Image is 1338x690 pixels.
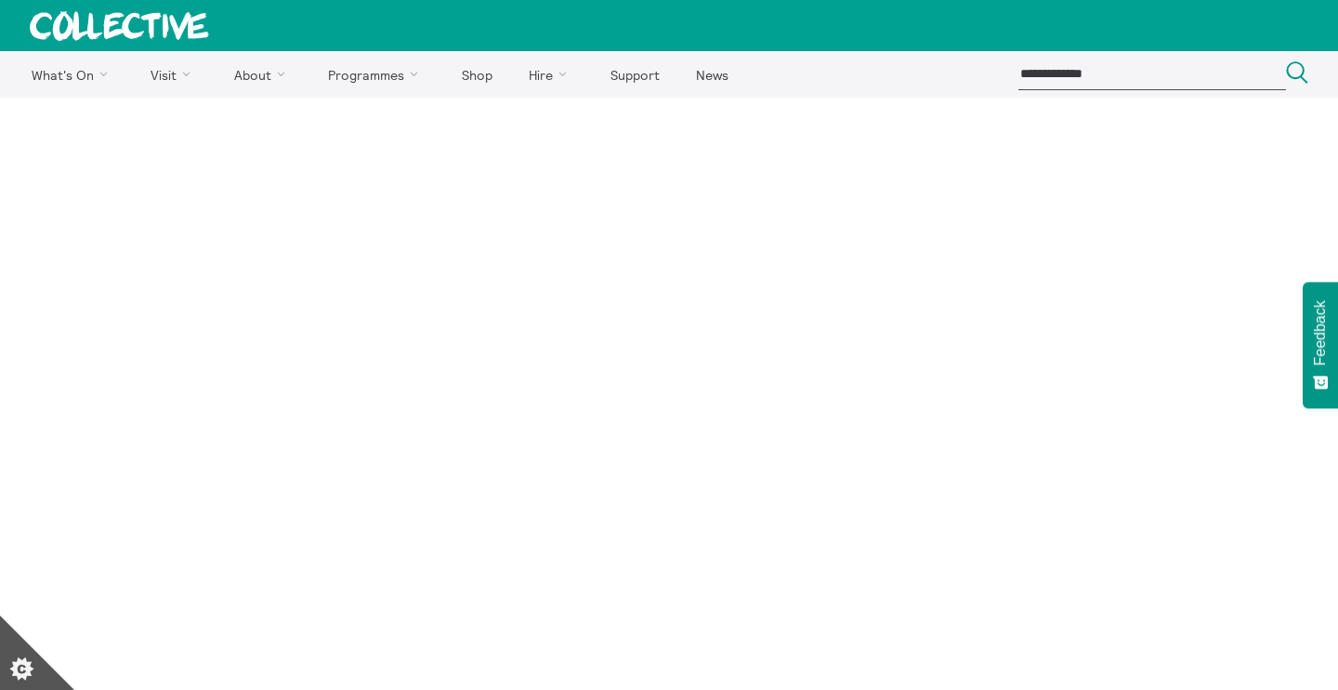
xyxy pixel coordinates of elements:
[679,51,744,98] a: News
[445,51,508,98] a: Shop
[217,51,308,98] a: About
[15,51,131,98] a: What's On
[135,51,215,98] a: Visit
[1312,300,1329,365] span: Feedback
[1303,282,1338,408] button: Feedback - Show survey
[594,51,676,98] a: Support
[312,51,442,98] a: Programmes
[513,51,591,98] a: Hire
